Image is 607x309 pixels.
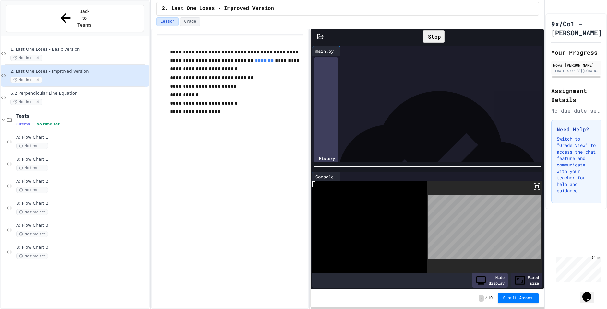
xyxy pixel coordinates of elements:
span: B: Flow Chart 1 [16,157,148,162]
span: B: Flow Chart 2 [16,201,148,206]
div: History [314,57,338,259]
div: main.py [312,46,340,56]
span: No time set [16,165,48,171]
button: Grade [180,17,200,26]
span: No time set [16,143,48,149]
span: / [485,296,487,301]
h2: Assignment Details [551,86,601,104]
button: Submit Answer [498,293,539,303]
div: Nova [PERSON_NAME] [553,62,599,68]
span: 2. Last One Loses - Improved Version [10,69,148,74]
div: Hide display [472,273,508,288]
div: [EMAIL_ADDRESS][DOMAIN_NAME] [553,68,599,73]
span: 1. Last One Loses - Basic Version [10,47,148,52]
span: No time set [16,231,48,237]
span: Tests [16,113,148,119]
button: Lesson [156,17,179,26]
iframe: chat widget [580,283,601,303]
div: Fixed size [511,273,542,288]
button: Back to Teams [6,5,144,32]
div: main.py [312,48,337,54]
span: No time set [16,187,48,193]
span: 2. Last One Loses - Improved Version [162,5,274,13]
span: No time set [36,122,60,126]
div: No due date set [551,107,601,115]
span: No time set [16,209,48,215]
h2: Your Progress [551,48,601,57]
span: • [32,121,34,127]
iframe: chat widget [553,255,601,282]
span: No time set [16,253,48,259]
span: - [479,295,483,302]
span: 10 [488,296,493,301]
p: Switch to "Grade View" to access the chat feature and communicate with your teacher for help and ... [557,136,596,194]
h1: 9x/Co1 - [PERSON_NAME] [551,19,602,37]
span: No time set [10,99,42,105]
span: Submit Answer [503,296,533,301]
span: No time set [10,55,42,61]
span: Back to Teams [77,8,92,29]
h3: Need Help? [557,125,596,133]
span: 6.2 Perpendicular Line Equation [10,91,148,96]
div: Stop [423,30,445,43]
span: A: Flow Chart 3 [16,223,148,228]
span: A: Flow Chart 1 [16,135,148,140]
div: Chat with us now!Close [3,3,45,41]
span: B: Flow Chart 3 [16,245,148,250]
span: 6 items [16,122,30,126]
span: A: Flow Chart 2 [16,179,148,184]
span: No time set [10,77,42,83]
div: Console [312,173,337,180]
div: Console [312,172,340,181]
